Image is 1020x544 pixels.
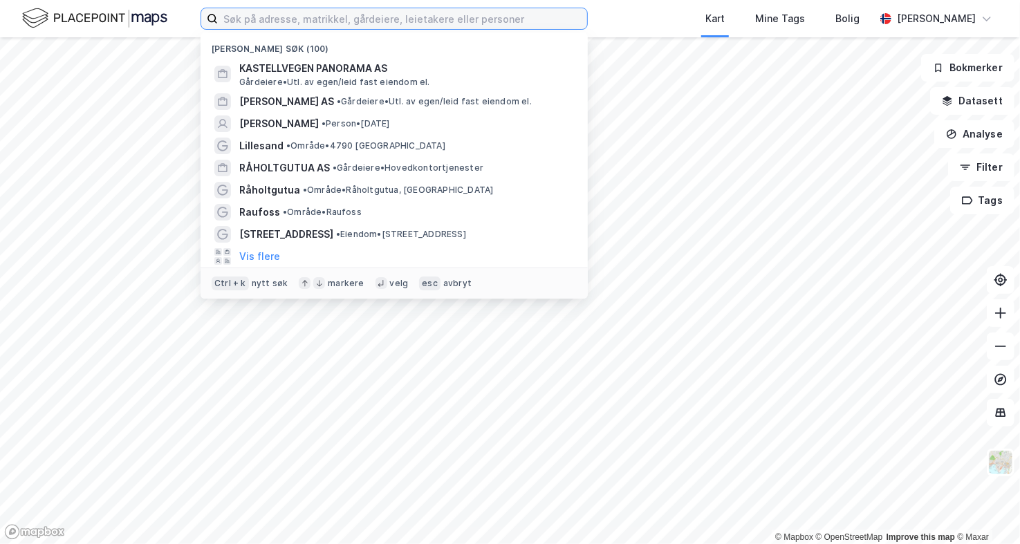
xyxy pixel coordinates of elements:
span: • [286,140,290,151]
span: • [333,162,337,173]
span: [PERSON_NAME] AS [239,93,334,110]
img: logo.f888ab2527a4732fd821a326f86c7f29.svg [22,6,167,30]
a: Mapbox homepage [4,524,65,540]
div: Kart [705,10,725,27]
span: • [337,96,341,106]
span: RÅHOLTGUTUA AS [239,160,330,176]
span: Raufoss [239,204,280,221]
iframe: Chat Widget [951,478,1020,544]
div: [PERSON_NAME] søk (100) [201,32,588,57]
a: Mapbox [775,532,813,542]
span: Område • 4790 [GEOGRAPHIC_DATA] [286,140,445,151]
span: Område • Råholtgutua, [GEOGRAPHIC_DATA] [303,185,494,196]
span: Lillesand [239,138,284,154]
span: Gårdeiere • Hovedkontortjenester [333,162,483,173]
div: Mine Tags [755,10,805,27]
a: OpenStreetMap [816,532,883,542]
span: Person • [DATE] [322,118,390,129]
span: • [322,118,326,129]
a: Improve this map [887,532,955,542]
button: Filter [948,153,1014,181]
span: Råholtgutua [239,182,300,198]
div: Ctrl + k [212,276,249,290]
span: Gårdeiere • Utl. av egen/leid fast eiendom el. [337,96,532,107]
div: [PERSON_NAME] [897,10,976,27]
button: Analyse [934,120,1014,148]
span: [PERSON_NAME] [239,115,319,132]
span: • [283,207,287,217]
span: Område • Raufoss [283,207,362,218]
div: nytt søk [252,278,288,289]
div: avbryt [443,278,472,289]
span: KASTELLVEGEN PANORAMA AS [239,60,571,77]
span: Gårdeiere • Utl. av egen/leid fast eiendom el. [239,77,430,88]
img: Z [987,449,1014,476]
span: Eiendom • [STREET_ADDRESS] [336,229,466,240]
div: esc [419,276,441,290]
div: velg [390,278,409,289]
button: Tags [950,187,1014,214]
button: Datasett [930,87,1014,115]
input: Søk på adresse, matrikkel, gårdeiere, leietakere eller personer [218,8,587,29]
span: • [303,185,307,195]
div: markere [328,278,364,289]
span: • [336,229,340,239]
button: Vis flere [239,248,280,265]
div: Bolig [835,10,860,27]
span: [STREET_ADDRESS] [239,226,333,243]
button: Bokmerker [921,54,1014,82]
div: Kontrollprogram for chat [951,478,1020,544]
